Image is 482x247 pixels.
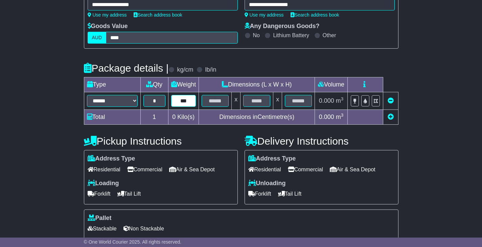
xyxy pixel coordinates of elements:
a: Use my address [245,12,284,18]
span: Non Stackable [123,223,164,234]
td: Total [84,110,140,125]
td: 1 [140,110,168,125]
span: Air & Sea Depot [330,164,375,175]
label: lb/in [205,66,216,74]
a: Search address book [134,12,182,18]
td: Volume [315,77,348,92]
span: Tail Lift [278,189,302,199]
span: Air & Sea Depot [169,164,215,175]
label: Unloading [248,180,286,187]
a: Search address book [291,12,339,18]
span: Forklift [88,189,111,199]
td: x [273,92,282,110]
span: Commercial [288,164,323,175]
span: Commercial [127,164,162,175]
span: m [336,97,344,104]
td: x [232,92,240,110]
span: Tail Lift [117,189,141,199]
td: Type [84,77,140,92]
sup: 3 [341,96,344,101]
td: Dimensions (L x W x H) [199,77,315,92]
label: Loading [88,180,119,187]
td: Kilo(s) [168,110,199,125]
h4: Pickup Instructions [84,135,238,147]
h4: Delivery Instructions [245,135,398,147]
td: Qty [140,77,168,92]
td: Weight [168,77,199,92]
sup: 3 [341,113,344,118]
span: 0 [172,114,176,120]
a: Remove this item [388,97,394,104]
span: © One World Courier 2025. All rights reserved. [84,239,182,245]
span: m [336,114,344,120]
label: Address Type [248,155,296,163]
label: Pallet [88,215,112,222]
label: Goods Value [88,23,128,30]
label: Address Type [88,155,135,163]
span: 0.000 [319,114,334,120]
td: Dimensions in Centimetre(s) [199,110,315,125]
span: Residential [88,164,120,175]
label: kg/cm [177,66,193,74]
label: AUD [88,32,107,44]
a: Use my address [88,12,127,18]
h4: Package details | [84,63,169,74]
span: 0.000 [319,97,334,104]
span: Forklift [248,189,271,199]
label: No [253,32,260,39]
span: Residential [248,164,281,175]
label: Other [323,32,336,39]
label: Lithium Battery [273,32,309,39]
a: Add new item [388,114,394,120]
label: Any Dangerous Goods? [245,23,320,30]
span: Stackable [88,223,117,234]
